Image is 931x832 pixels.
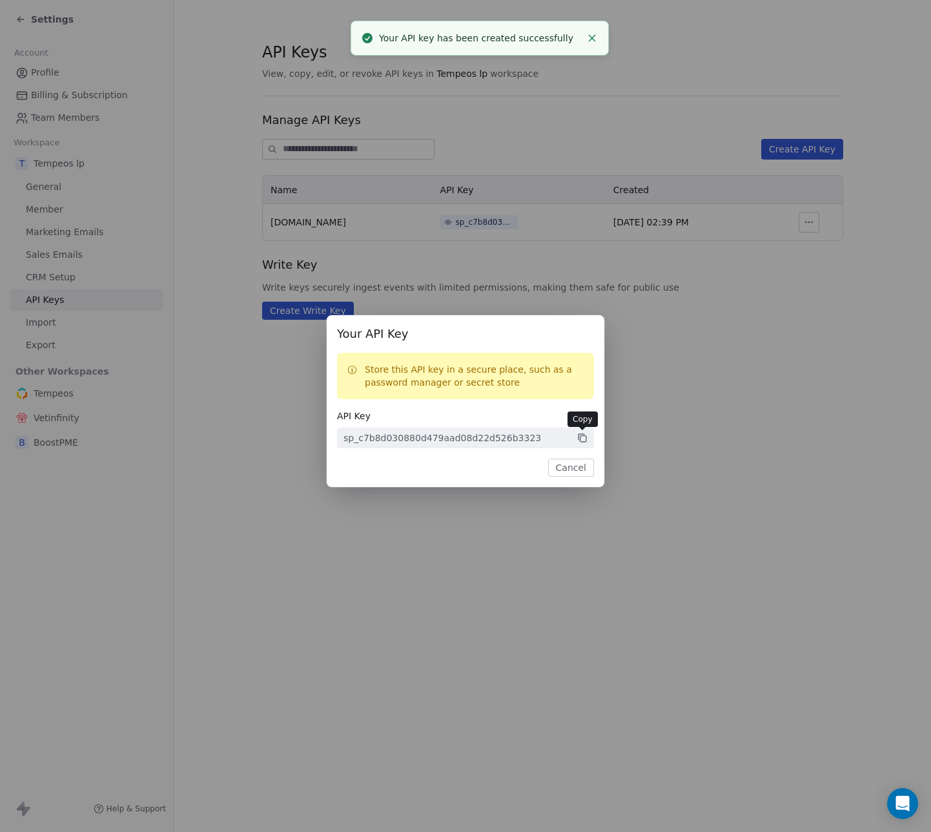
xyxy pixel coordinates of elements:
[573,414,593,424] p: Copy
[584,30,600,47] button: Close toast
[337,326,594,342] span: Your API Key
[343,432,541,444] div: sp_c7b8d030880d479aad08d22d526b3323
[548,459,594,477] button: Cancel
[365,363,584,389] p: Store this API key in a secure place, such as a password manager or secret store
[337,410,594,422] span: API Key
[379,32,581,45] div: Your API key has been created successfully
